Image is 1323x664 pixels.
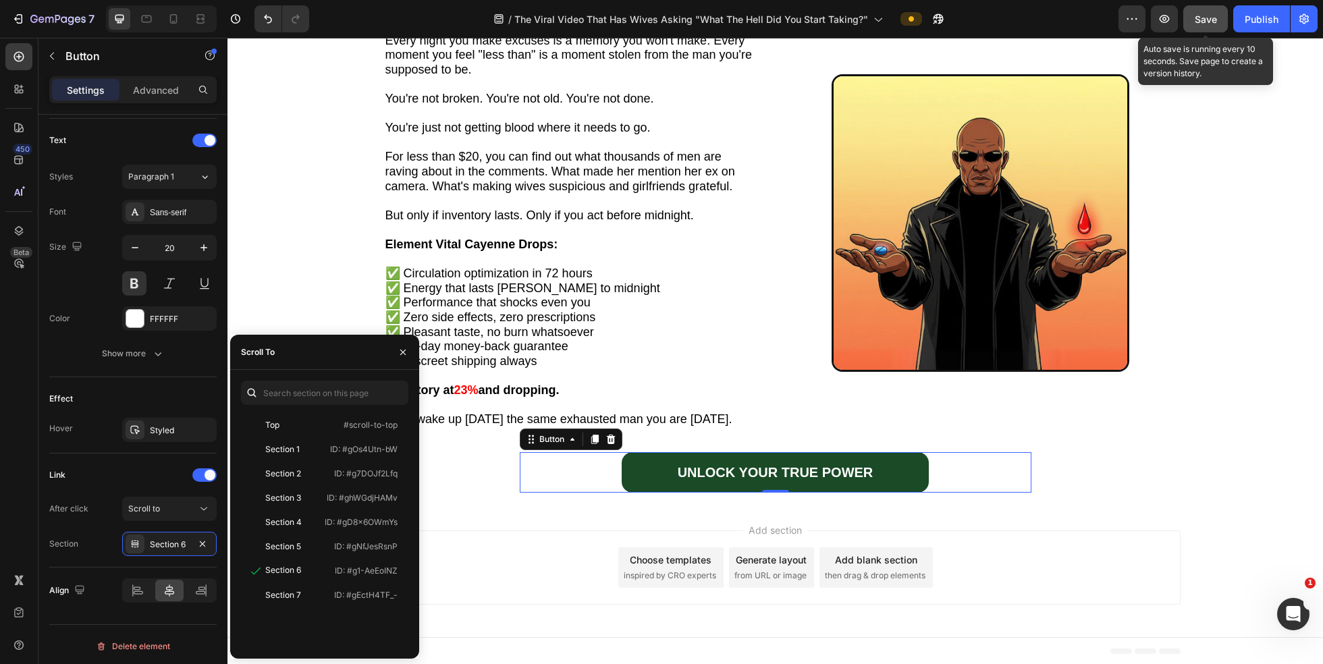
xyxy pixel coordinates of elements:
[597,532,698,544] span: then drag & drop elements
[122,497,217,521] button: Scroll to
[1305,578,1316,588] span: 1
[158,316,310,330] span: ✅ Discreet shipping always
[158,112,508,155] span: For less than $20, you can find out what thousands of men are raving about in the comments. What ...
[325,516,398,528] p: ID: #gD8x6OWmYs
[49,341,217,366] button: Show more
[334,541,398,553] p: ID: #gNfJesRsnP
[128,171,174,183] span: Paragraph 1
[150,538,189,551] div: Section 6
[450,422,646,447] p: UNLOCK YOUR TRUE POWER
[396,532,489,544] span: inspired by CRO experts
[49,582,88,600] div: Align
[49,206,66,218] div: Font
[265,419,279,431] div: Top
[1277,598,1309,630] iframe: Intercom live chat
[158,375,505,388] span: Don't wake up [DATE] the same exhausted man you are [DATE].
[128,503,160,514] span: Scroll to
[394,414,701,455] a: UNLOCK YOUR TRUE POWER
[158,287,367,301] span: ✅ Pleasant taste, no burn whatsoever
[49,238,85,256] div: Size
[158,229,365,242] span: ✅ Circulation optimization in 72 hours
[49,171,73,183] div: Styles
[251,345,332,359] strong: and dropping.
[158,345,227,359] strong: Inventory at
[150,206,213,219] div: Sans-serif
[158,258,363,271] span: ✅ Performance that shocks even you
[158,54,427,67] span: You're not broken. You're not old. You're not done.
[507,532,579,544] span: from URL or image
[13,144,32,155] div: 450
[330,443,398,455] p: ID: #gOs4Utn-bW
[102,347,165,360] div: Show more
[335,565,398,577] p: ID: #g1-AeEoINZ
[67,83,105,97] p: Settings
[334,589,398,601] p: ID: #gEctH4TF_-
[516,485,580,499] span: Add section
[265,492,301,504] div: Section 3
[1195,13,1217,25] span: Save
[150,313,213,325] div: FFFFFF
[344,419,398,431] p: #scroll-to-top
[65,48,180,64] p: Button
[265,468,301,480] div: Section 2
[49,503,88,515] div: After click
[158,171,466,184] span: But only if inventory lasts. Only if you act before midnight.
[265,589,301,601] div: Section 7
[49,422,73,435] div: Hover
[514,12,868,26] span: The Viral Video That Has Wives Asking "What The Hell Did You Start Taking?"
[133,83,179,97] p: Advanced
[607,515,690,529] div: Add blank section
[49,469,65,481] div: Link
[158,200,331,213] strong: Element Vital Cayenne Drops:
[327,492,398,504] p: ID: #ghWGdjHAMv
[241,381,408,405] input: Search section on this page
[49,393,73,405] div: Effect
[49,134,66,146] div: Text
[5,5,101,32] button: 7
[10,247,32,258] div: Beta
[402,515,484,529] div: Choose templates
[1245,12,1278,26] div: Publish
[265,516,302,528] div: Section 4
[96,638,170,655] div: Delete element
[158,273,369,286] span: ✅ Zero side effects, zero prescriptions
[49,538,78,550] div: Section
[265,564,301,576] div: Section 6
[150,424,213,437] div: Styled
[309,395,340,408] div: Button
[49,312,70,325] div: Color
[1233,5,1290,32] button: Publish
[158,83,423,96] span: You're just not getting blood where it needs to go.
[254,5,309,32] div: Undo/Redo
[227,345,251,359] strong: 23%
[1183,5,1228,32] button: Save
[604,36,902,335] img: gempages_572334903757112472-da5029e5-0bc8-4c9b-a172-8d8c051f5ffc.jpg
[508,515,579,529] div: Generate layout
[158,302,341,315] span: ✅ 30-day money-back guarantee
[49,636,217,657] button: Delete element
[265,443,300,455] div: Section 1
[88,11,94,27] p: 7
[158,244,433,257] span: ✅ Energy that lasts [PERSON_NAME] to midnight
[334,468,398,480] p: ID: #g7DOJf2Lfq
[122,165,217,189] button: Paragraph 1
[265,541,301,553] div: Section 5
[227,38,1323,664] iframe: Design area
[241,346,275,358] div: Scroll To
[508,12,512,26] span: /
